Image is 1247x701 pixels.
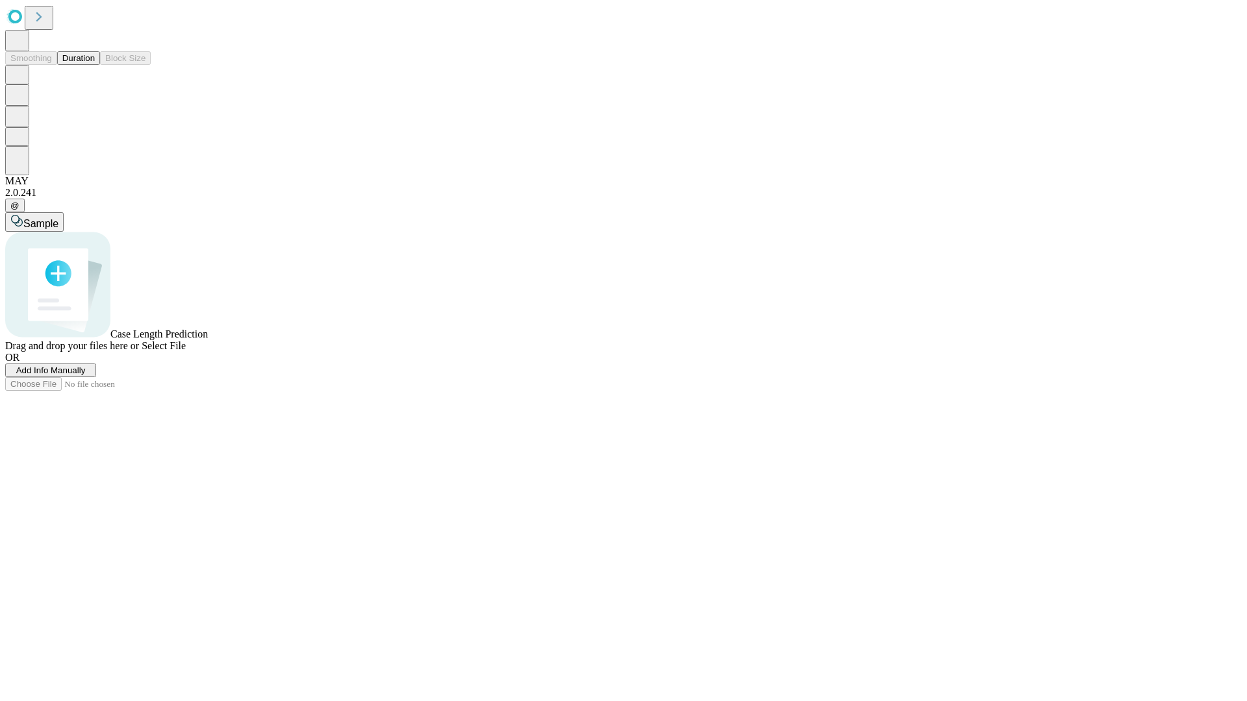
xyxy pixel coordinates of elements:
[5,51,57,65] button: Smoothing
[110,328,208,339] span: Case Length Prediction
[10,201,19,210] span: @
[5,175,1242,187] div: MAY
[5,212,64,232] button: Sample
[5,363,96,377] button: Add Info Manually
[142,340,186,351] span: Select File
[100,51,151,65] button: Block Size
[5,199,25,212] button: @
[16,365,86,375] span: Add Info Manually
[5,352,19,363] span: OR
[5,340,139,351] span: Drag and drop your files here or
[23,218,58,229] span: Sample
[57,51,100,65] button: Duration
[5,187,1242,199] div: 2.0.241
